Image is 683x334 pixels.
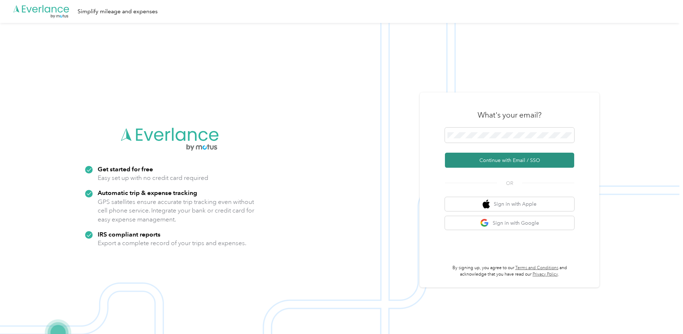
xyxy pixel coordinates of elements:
[78,7,158,16] div: Simplify mileage and expenses
[445,153,574,168] button: Continue with Email / SSO
[445,197,574,211] button: apple logoSign in with Apple
[497,180,522,187] span: OR
[98,239,246,248] p: Export a complete record of your trips and expenses.
[445,216,574,230] button: google logoSign in with Google
[98,197,255,224] p: GPS satellites ensure accurate trip tracking even without cell phone service. Integrate your bank...
[478,110,542,120] h3: What's your email?
[98,189,197,196] strong: Automatic trip & expense tracking
[480,219,489,228] img: google logo
[98,230,161,238] strong: IRS compliant reports
[445,265,574,277] p: By signing up, you agree to our and acknowledge that you have read our .
[483,200,490,209] img: apple logo
[533,272,558,277] a: Privacy Policy
[98,165,153,173] strong: Get started for free
[98,173,208,182] p: Easy set up with no credit card required
[515,265,558,271] a: Terms and Conditions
